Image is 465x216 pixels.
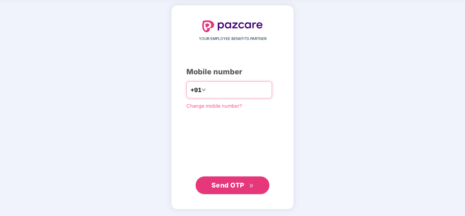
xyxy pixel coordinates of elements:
button: Send OTPdouble-right [196,176,269,194]
span: down [201,88,206,92]
a: Change mobile number? [186,103,242,109]
span: Send OTP [211,181,244,189]
div: Mobile number [186,66,279,78]
span: YOUR EMPLOYEE BENEFITS PARTNER [199,36,266,42]
span: +91 [190,85,201,95]
span: double-right [249,183,254,188]
img: logo [202,20,263,32]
